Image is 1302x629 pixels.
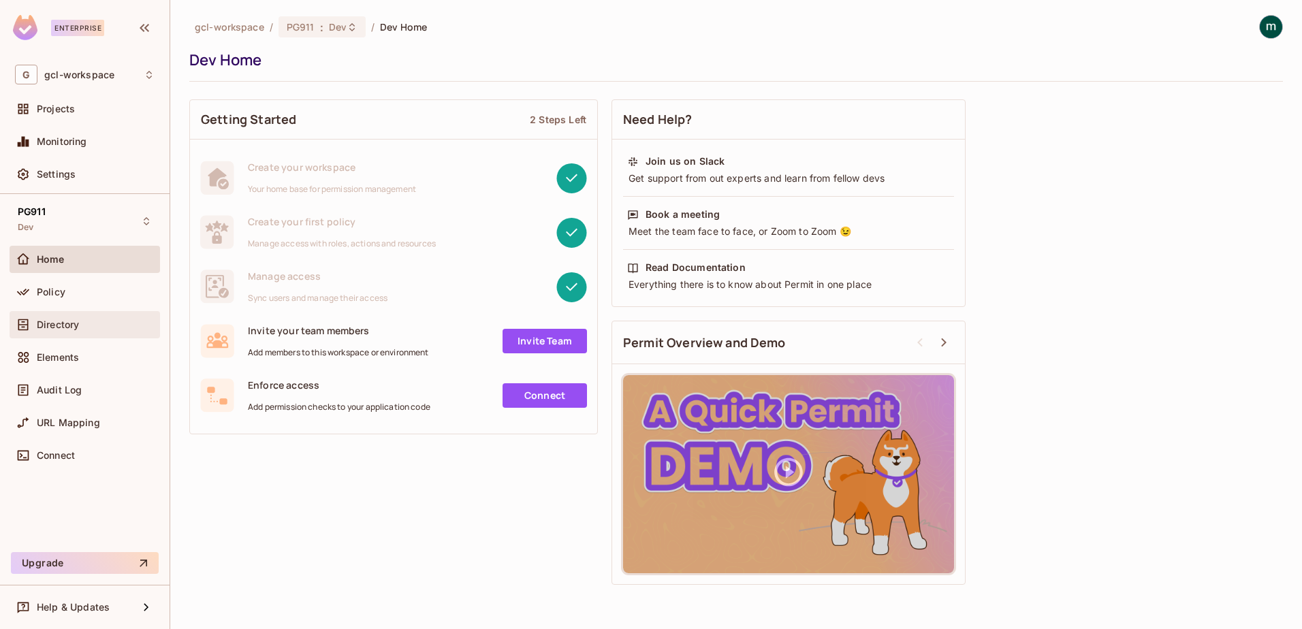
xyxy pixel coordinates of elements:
span: Dev [18,222,33,233]
div: Get support from out experts and learn from fellow devs [627,172,950,185]
span: Dev [329,20,347,33]
span: Home [37,254,65,265]
span: Workspace: gcl-workspace [44,69,114,80]
button: Upgrade [11,552,159,574]
span: G [15,65,37,84]
a: Connect [503,383,587,408]
div: Enterprise [51,20,104,36]
span: the active workspace [195,20,264,33]
span: Directory [37,319,79,330]
div: 2 Steps Left [530,113,586,126]
span: Need Help? [623,111,693,128]
span: Sync users and manage their access [248,293,387,304]
li: / [371,20,375,33]
span: Manage access [248,270,387,283]
span: Your home base for permission management [248,184,416,195]
img: mathieu h [1260,16,1282,38]
span: Monitoring [37,136,87,147]
a: Invite Team [503,329,587,353]
span: : [319,22,324,33]
span: Help & Updates [37,602,110,613]
img: SReyMgAAAABJRU5ErkJggg== [13,15,37,40]
span: PG911 [287,20,315,33]
li: / [270,20,273,33]
span: Invite your team members [248,324,429,337]
span: PG911 [18,206,46,217]
span: Policy [37,287,65,297]
span: Connect [37,450,75,461]
div: Join us on Slack [646,155,725,168]
span: Manage access with roles, actions and resources [248,238,436,249]
span: Permit Overview and Demo [623,334,786,351]
span: Dev Home [380,20,427,33]
div: Book a meeting [646,208,720,221]
span: Elements [37,352,79,363]
div: Read Documentation [646,261,746,274]
span: Audit Log [37,385,82,396]
span: Settings [37,169,76,180]
span: Enforce access [248,378,430,391]
span: Add permission checks to your application code [248,402,430,413]
span: URL Mapping [37,417,100,428]
span: Getting Started [201,111,296,128]
span: Add members to this workspace or environment [248,347,429,358]
div: Dev Home [189,50,1276,70]
div: Meet the team face to face, or Zoom to Zoom 😉 [627,225,950,238]
div: Everything there is to know about Permit in one place [627,278,950,291]
span: Create your first policy [248,215,436,228]
span: Create your workspace [248,161,416,174]
span: Projects [37,103,75,114]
